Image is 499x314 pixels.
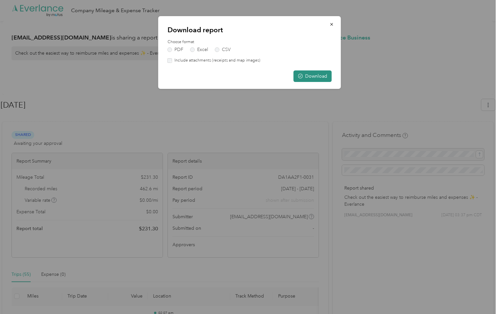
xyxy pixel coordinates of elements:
p: Download report [168,25,332,35]
label: Include attachments (receipts and map images) [172,58,260,64]
label: Choose format [168,39,332,45]
button: Download [294,70,332,82]
label: CSV [215,47,231,52]
label: Excel [190,47,208,52]
label: PDF [168,47,183,52]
